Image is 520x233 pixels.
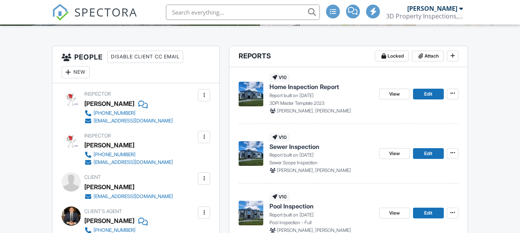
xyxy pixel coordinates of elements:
[74,4,137,20] span: SPECTORA
[84,193,173,200] a: [EMAIL_ADDRESS][DOMAIN_NAME]
[84,215,134,226] div: [PERSON_NAME]
[84,133,111,139] span: Inspector
[84,109,173,117] a: [PHONE_NUMBER]
[94,193,173,200] div: [EMAIL_ADDRESS][DOMAIN_NAME]
[52,4,69,21] img: The Best Home Inspection Software - Spectora
[386,12,463,20] div: 3D Property Inspections, LLC
[84,91,111,97] span: Inspector
[418,20,435,25] a: Leaflet
[84,208,122,214] span: Client's Agent
[84,151,173,159] a: [PHONE_NUMBER]
[94,118,173,124] div: [EMAIL_ADDRESS][DOMAIN_NAME]
[84,174,101,180] span: Client
[94,110,135,116] div: [PHONE_NUMBER]
[84,181,134,193] div: [PERSON_NAME]
[461,20,518,25] a: © OpenStreetMap contributors
[166,5,320,20] input: Search everything...
[436,20,438,25] span: |
[62,66,90,78] div: New
[407,5,457,12] div: [PERSON_NAME]
[94,152,135,158] div: [PHONE_NUMBER]
[107,51,183,63] div: Disable Client CC Email
[52,46,219,83] h3: People
[84,139,134,151] div: [PERSON_NAME]
[84,159,173,166] a: [EMAIL_ADDRESS][DOMAIN_NAME]
[439,20,460,25] a: © MapTiler
[52,10,137,26] a: SPECTORA
[94,159,173,165] div: [EMAIL_ADDRESS][DOMAIN_NAME]
[84,98,134,109] div: [PERSON_NAME]
[84,117,173,125] a: [EMAIL_ADDRESS][DOMAIN_NAME]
